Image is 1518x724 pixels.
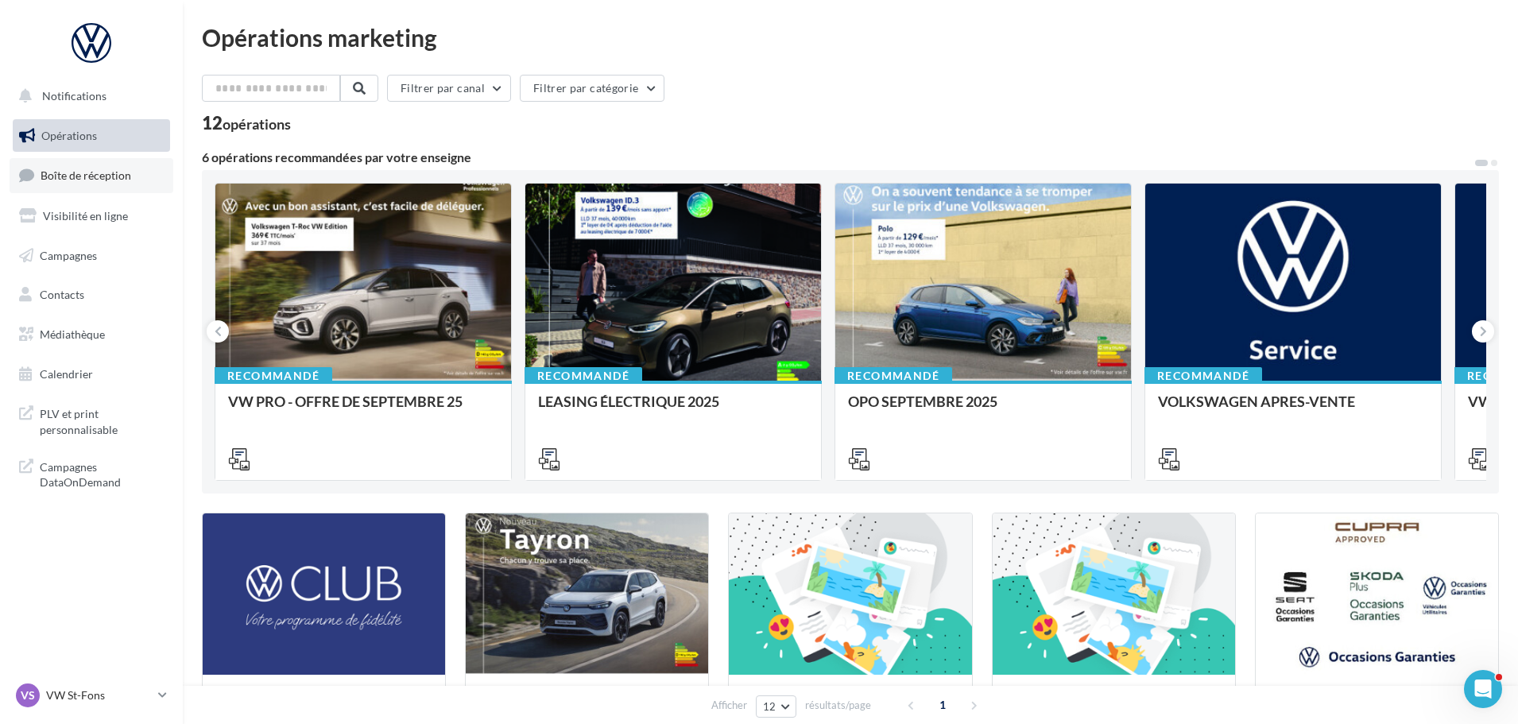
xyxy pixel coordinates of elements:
span: 1 [930,692,955,718]
button: Filtrer par catégorie [520,75,664,102]
span: Opérations [41,129,97,142]
span: Contacts [40,288,84,301]
a: PLV et print personnalisable [10,397,173,443]
span: résultats/page [805,698,871,713]
a: Campagnes DataOnDemand [10,450,173,497]
div: LEASING ÉLECTRIQUE 2025 [538,393,808,425]
span: Médiathèque [40,327,105,341]
span: Visibilité en ligne [43,209,128,223]
div: Recommandé [525,367,642,385]
button: Notifications [10,79,167,113]
span: Campagnes [40,248,97,261]
div: Recommandé [215,367,332,385]
div: Recommandé [835,367,952,385]
a: VS VW St-Fons [13,680,170,710]
div: OPO SEPTEMBRE 2025 [848,393,1118,425]
iframe: Intercom live chat [1464,670,1502,708]
a: Opérations [10,119,173,153]
button: 12 [756,695,796,718]
div: opérations [223,117,291,131]
a: Calendrier [10,358,173,391]
a: Contacts [10,278,173,312]
a: Campagnes [10,239,173,273]
button: Filtrer par canal [387,75,511,102]
span: Campagnes DataOnDemand [40,456,164,490]
div: 6 opérations recommandées par votre enseigne [202,151,1473,164]
span: Calendrier [40,367,93,381]
span: PLV et print personnalisable [40,403,164,437]
a: Visibilité en ligne [10,199,173,233]
a: Médiathèque [10,318,173,351]
span: VS [21,687,35,703]
span: 12 [763,700,776,713]
span: Boîte de réception [41,168,131,182]
span: Notifications [42,89,106,103]
p: VW St-Fons [46,687,152,703]
div: Recommandé [1144,367,1262,385]
div: VOLKSWAGEN APRES-VENTE [1158,393,1428,425]
div: Opérations marketing [202,25,1499,49]
div: 12 [202,114,291,132]
a: Boîte de réception [10,158,173,192]
span: Afficher [711,698,747,713]
div: VW PRO - OFFRE DE SEPTEMBRE 25 [228,393,498,425]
